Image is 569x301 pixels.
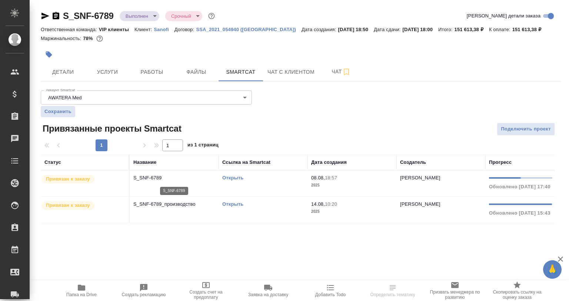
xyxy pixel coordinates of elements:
p: SSA_2021_054940 ([GEOGRAPHIC_DATA]) [196,27,302,32]
span: Привязанные проекты Smartcat [41,123,182,135]
p: Договор: [174,27,196,32]
p: К оплате: [489,27,512,32]
span: Чат [323,67,359,76]
p: VIP клиенты [99,27,134,32]
p: [PERSON_NAME] [400,201,440,207]
button: 28239.54 RUB; [95,34,104,43]
p: Привязан к заказу [46,175,90,183]
span: Подключить проект [501,125,551,133]
button: Скопировать ссылку для ЯМессенджера [41,11,50,20]
span: 🙏 [546,262,559,277]
p: S_SNF-6789_производство [133,201,215,208]
p: [DATE] 18:50 [338,27,374,32]
a: SSA_2021_054940 ([GEOGRAPHIC_DATA]) [196,26,302,32]
span: Детали [45,67,81,77]
span: Обновлено [DATE] 15:43 [489,210,550,216]
p: Ответственная команда: [41,27,99,32]
p: [DATE] 18:00 [402,27,438,32]
span: из 1 страниц [187,140,219,151]
p: Привязан к заказу [46,202,90,209]
button: Скопировать ссылку [51,11,60,20]
p: Дата создания: [302,27,338,32]
p: 151 613,38 ₽ [455,27,489,32]
button: AWATERA Med [46,95,84,101]
span: Услуги [90,67,125,77]
div: Прогресс [489,159,512,166]
div: Ссылка на Smartcat [222,159,270,166]
svg: Подписаться [342,67,351,76]
span: [PERSON_NAME] детали заказа [467,12,540,20]
p: 14.08, [311,201,325,207]
button: Подключить проект [497,123,555,136]
button: Доп статусы указывают на важность/срочность заказа [207,11,216,21]
span: Сохранить [44,108,71,115]
span: Чат с клиентом [267,67,315,77]
span: Файлы [179,67,214,77]
div: Дата создания [311,159,347,166]
button: Срочный [169,13,193,19]
div: Создатель [400,159,426,166]
p: [PERSON_NAME] [400,175,440,181]
p: 2025 [311,208,393,215]
p: 151 613,38 ₽ [512,27,547,32]
div: Название [133,159,156,166]
div: Статус [44,159,61,166]
button: Сохранить [41,106,75,117]
p: 10:20 [325,201,337,207]
p: Маржинальность: [41,36,83,41]
span: Smartcat [223,67,259,77]
p: Sanofi [154,27,174,32]
button: Выполнен [123,13,150,19]
a: Открыть [222,175,243,181]
button: 🙏 [543,260,562,279]
span: Обновлено [DATE] 17:40 [489,184,550,189]
p: 08.08, [311,175,325,181]
div: Выполнен [165,11,202,21]
p: 2025 [311,182,393,189]
p: 78% [83,36,94,41]
p: Клиент: [134,27,154,32]
button: Добавить тэг [41,46,57,63]
div: AWATERA Med [41,90,252,105]
p: Дата сдачи: [374,27,402,32]
p: S_SNF-6789 [133,174,215,182]
div: Выполнен [120,11,159,21]
a: Sanofi [154,26,174,32]
span: Работы [134,67,170,77]
a: S_SNF-6789 [63,11,114,21]
p: Итого: [438,27,454,32]
p: 18:57 [325,175,337,181]
a: Открыть [222,201,243,207]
